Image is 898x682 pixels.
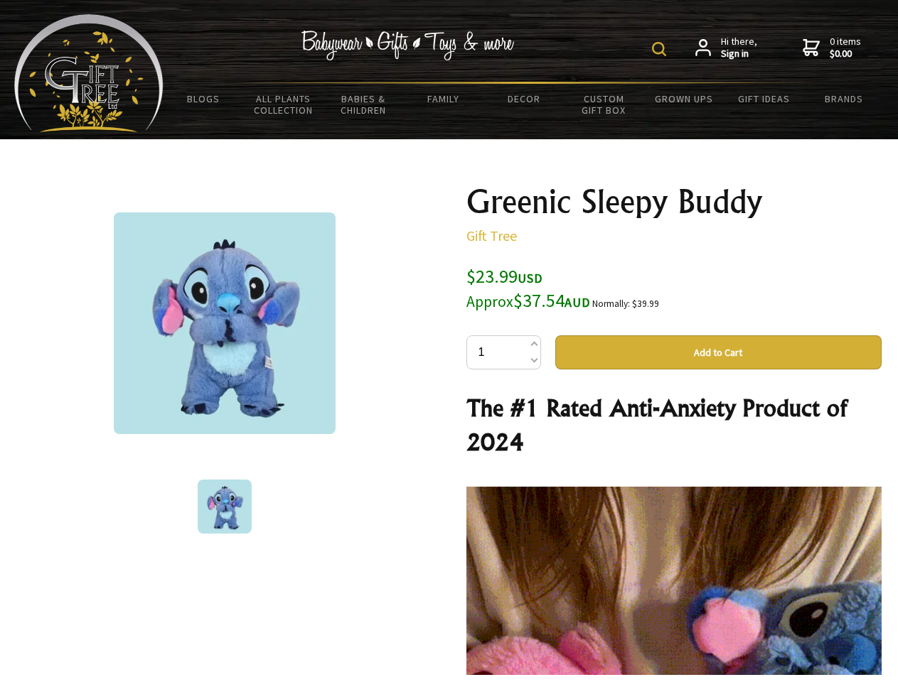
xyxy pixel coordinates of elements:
[555,335,882,369] button: Add to Cart
[803,36,861,60] a: 0 items$0.00
[804,84,884,114] a: Brands
[198,480,252,534] img: Greenic Sleepy Buddy
[164,84,244,114] a: BLOGS
[404,84,484,114] a: Family
[466,394,847,456] strong: The #1 Rated Anti-Anxiety Product of 2024
[724,84,804,114] a: Gift Ideas
[565,294,590,310] span: AUD
[721,36,757,60] span: Hi there,
[324,84,404,125] a: Babies & Children
[830,35,861,60] span: 0 items
[564,84,644,125] a: Custom Gift Box
[652,42,666,56] img: product search
[592,298,659,310] small: Normally: $39.99
[301,31,515,60] img: Babywear - Gifts - Toys & more
[518,270,542,286] span: USD
[14,14,164,132] img: Babyware - Gifts - Toys and more...
[244,84,324,125] a: All Plants Collection
[466,185,882,219] h1: Greenic Sleepy Buddy
[114,212,336,434] img: Greenic Sleepy Buddy
[466,227,517,244] a: Gift Tree
[830,48,861,60] strong: $0.00
[721,48,757,60] strong: Sign in
[483,84,564,114] a: Decor
[643,84,724,114] a: Grown Ups
[466,264,590,312] span: $23.99 $37.54
[466,292,513,311] small: Approx
[695,36,757,60] a: Hi there,Sign in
